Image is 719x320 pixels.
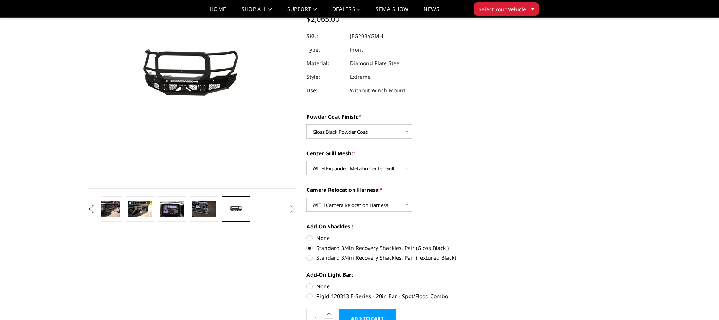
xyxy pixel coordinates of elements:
[376,6,408,17] a: SEMA Show
[306,271,515,279] label: Add-On Light Bar:
[210,6,226,17] a: Home
[306,149,515,157] label: Center Grill Mesh:
[306,292,515,300] label: Rigid 120313 E-Series - 20in Bar - Spot/Flood Combo
[306,282,515,290] label: None
[286,204,298,215] button: Next
[306,43,344,57] dt: Type:
[128,201,152,217] img: 2020-2023 GMC Sierra 2500-3500 - FT Series - Extreme Front Bumper
[306,29,344,43] dt: SKU:
[681,284,719,320] iframe: Chat Widget
[86,204,97,215] button: Previous
[332,6,361,17] a: Dealers
[224,204,248,215] img: 2020-2023 GMC Sierra 2500-3500 - FT Series - Extreme Front Bumper
[306,234,515,242] label: None
[242,6,272,17] a: shop all
[306,244,515,252] label: Standard 3/4in Recovery Shackles, Pair (Gloss Black )
[306,222,515,230] label: Add-On Shackles :
[306,70,344,84] dt: Style:
[306,14,339,24] span: $2,065.00
[306,84,344,97] dt: Use:
[423,6,439,17] a: News
[350,70,371,84] dd: Extreme
[192,201,216,217] img: 2020-2023 GMC Sierra 2500-3500 - FT Series - Extreme Front Bumper
[350,57,401,70] dd: Diamond Plate Steel
[350,43,363,57] dd: Front
[306,57,344,70] dt: Material:
[96,201,120,217] img: 2020-2023 GMC Sierra 2500-3500 - FT Series - Extreme Front Bumper
[287,6,317,17] a: Support
[474,2,539,16] button: Select Your Vehicle
[531,5,534,13] span: ▾
[350,29,383,43] dd: JEG20BYGMH
[479,5,526,13] span: Select Your Vehicle
[160,201,184,217] img: Clear View Camera: Relocate your front camera and keep the functionality completely.
[350,84,405,97] dd: Without Winch Mount
[306,254,515,262] label: Standard 3/4in Recovery Shackles, Pair (Textured Black)
[306,113,515,121] label: Powder Coat Finish:
[306,186,515,194] label: Camera Relocation Harness:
